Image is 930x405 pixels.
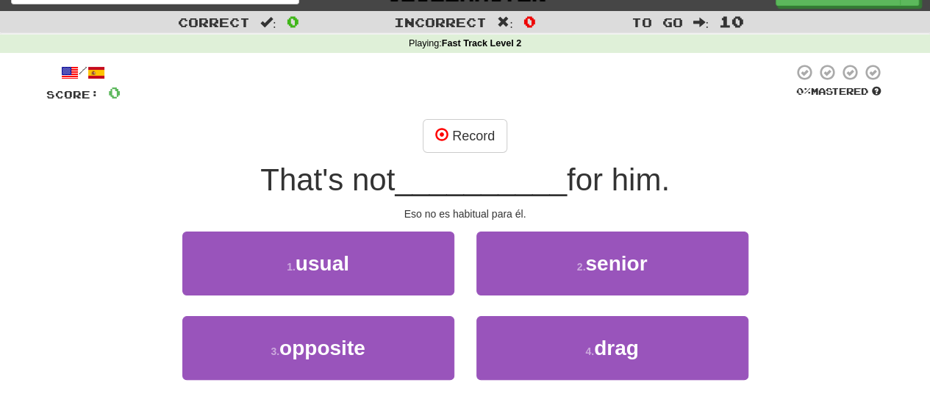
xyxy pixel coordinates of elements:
[46,63,121,82] div: /
[476,232,748,295] button: 2.senior
[46,207,884,221] div: Eso no es habitual para él.
[585,345,594,357] small: 4 .
[296,252,349,275] span: usual
[178,15,250,29] span: Correct
[594,337,639,359] span: drag
[279,337,365,359] span: opposite
[567,162,670,197] span: for him.
[260,16,276,29] span: :
[287,12,299,30] span: 0
[523,12,536,30] span: 0
[260,162,395,197] span: That's not
[796,85,811,97] span: 0 %
[394,15,487,29] span: Incorrect
[793,85,884,98] div: Mastered
[287,261,296,273] small: 1 .
[271,345,279,357] small: 3 .
[719,12,744,30] span: 10
[631,15,682,29] span: To go
[577,261,586,273] small: 2 .
[585,252,647,275] span: senior
[423,119,507,153] button: Record
[497,16,513,29] span: :
[108,83,121,101] span: 0
[182,232,454,295] button: 1.usual
[442,38,522,49] strong: Fast Track Level 2
[46,88,99,101] span: Score:
[182,316,454,380] button: 3.opposite
[395,162,567,197] span: __________
[476,316,748,380] button: 4.drag
[693,16,709,29] span: :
